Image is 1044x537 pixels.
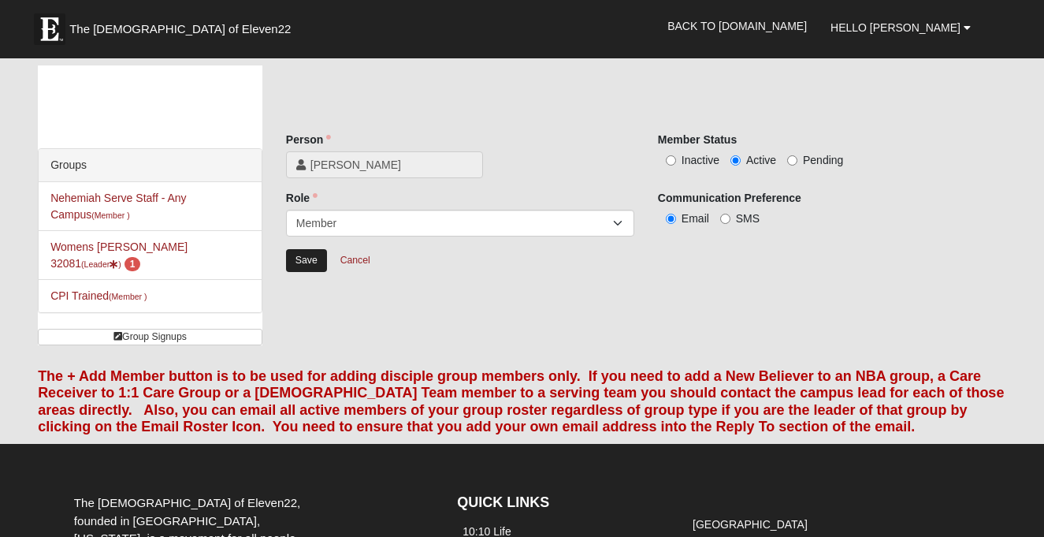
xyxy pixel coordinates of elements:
input: Active [730,155,741,166]
span: Email [682,212,709,225]
input: Inactive [666,155,676,166]
input: SMS [720,214,730,224]
span: [PERSON_NAME] [310,157,473,173]
span: Hello [PERSON_NAME] [830,21,960,34]
span: Pending [803,154,843,166]
span: Active [746,154,776,166]
input: Pending [787,155,797,166]
a: Group Signups [38,329,262,345]
span: The [DEMOGRAPHIC_DATA] of Eleven22 [69,21,291,37]
small: (Member ) [109,292,147,301]
a: Cancel [330,248,381,273]
span: Inactive [682,154,719,166]
a: The [DEMOGRAPHIC_DATA] of Eleven22 [26,6,341,45]
label: Role [286,190,318,206]
a: Womens [PERSON_NAME] 32081(Leader) 1 [50,241,188,270]
input: Alt+s [286,249,327,272]
span: SMS [736,212,760,225]
input: Email [666,214,676,224]
img: Eleven22 logo [34,13,65,45]
label: Person [286,132,331,147]
a: Hello [PERSON_NAME] [819,8,983,47]
a: Nehemiah Serve Staff - Any Campus(Member ) [50,192,187,221]
div: Groups [39,149,262,182]
a: Back to [DOMAIN_NAME] [656,6,819,46]
label: Member Status [658,132,737,147]
a: CPI Trained(Member ) [50,289,147,302]
h4: QUICK LINKS [457,494,663,512]
span: number of pending members [124,257,141,271]
label: Communication Preference [658,190,801,206]
font: The + Add Member button is to be used for adding disciple group members only. If you need to add ... [38,368,1004,435]
small: (Leader ) [81,259,121,269]
small: (Member ) [91,211,129,220]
